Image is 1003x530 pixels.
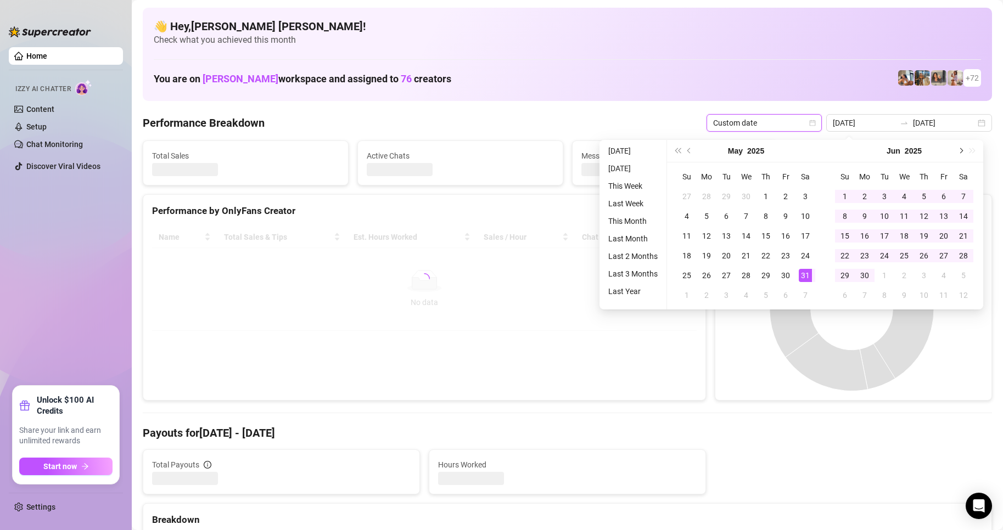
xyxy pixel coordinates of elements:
[604,197,662,210] li: Last Week
[795,187,815,206] td: 2025-05-03
[954,266,973,285] td: 2025-07-05
[799,190,812,203] div: 3
[716,187,736,206] td: 2025-04-29
[934,285,954,305] td: 2025-07-11
[894,246,914,266] td: 2025-06-25
[739,249,753,262] div: 21
[776,206,795,226] td: 2025-05-09
[875,226,894,246] td: 2025-06-17
[756,167,776,187] th: Th
[15,84,71,94] span: Izzy AI Chatter
[878,210,891,223] div: 10
[795,167,815,187] th: Sa
[913,117,976,129] input: End date
[736,226,756,246] td: 2025-05-14
[776,167,795,187] th: Fr
[795,285,815,305] td: 2025-06-07
[417,270,432,286] span: loading
[677,167,697,187] th: Su
[835,187,855,206] td: 2025-06-01
[720,269,733,282] div: 27
[677,246,697,266] td: 2025-05-18
[875,285,894,305] td: 2025-07-08
[739,210,753,223] div: 7
[720,249,733,262] div: 20
[898,249,911,262] div: 25
[677,187,697,206] td: 2025-04-27
[898,70,914,86] img: ildgaf (@ildgaff)
[697,246,716,266] td: 2025-05-19
[154,19,981,34] h4: 👋 Hey, [PERSON_NAME] [PERSON_NAME] !
[759,269,772,282] div: 29
[677,266,697,285] td: 2025-05-25
[739,190,753,203] div: 30
[934,266,954,285] td: 2025-07-04
[152,459,199,471] span: Total Payouts
[937,249,950,262] div: 27
[948,70,963,86] img: Mia (@sexcmia)
[779,210,792,223] div: 9
[779,190,792,203] div: 2
[858,249,871,262] div: 23
[19,425,113,447] span: Share your link and earn unlimited rewards
[914,206,934,226] td: 2025-06-12
[914,226,934,246] td: 2025-06-19
[954,226,973,246] td: 2025-06-21
[680,249,693,262] div: 18
[697,167,716,187] th: Mo
[894,285,914,305] td: 2025-07-09
[756,246,776,266] td: 2025-05-22
[81,463,89,470] span: arrow-right
[26,122,47,131] a: Setup
[700,249,713,262] div: 19
[716,167,736,187] th: Tu
[917,269,931,282] div: 3
[898,229,911,243] div: 18
[898,289,911,302] div: 9
[855,266,875,285] td: 2025-06-30
[677,285,697,305] td: 2025-06-01
[957,210,970,223] div: 14
[799,289,812,302] div: 7
[700,210,713,223] div: 5
[835,167,855,187] th: Su
[154,73,451,85] h1: You are on workspace and assigned to creators
[604,250,662,263] li: Last 2 Months
[875,206,894,226] td: 2025-06-10
[878,289,891,302] div: 8
[779,289,792,302] div: 6
[683,140,696,162] button: Previous month (PageUp)
[875,246,894,266] td: 2025-06-24
[736,285,756,305] td: 2025-06-04
[900,119,909,127] span: to
[26,52,47,60] a: Home
[900,119,909,127] span: swap-right
[776,187,795,206] td: 2025-05-02
[736,246,756,266] td: 2025-05-21
[898,210,911,223] div: 11
[747,140,764,162] button: Choose a year
[875,167,894,187] th: Tu
[934,246,954,266] td: 2025-06-27
[776,226,795,246] td: 2025-05-16
[154,34,981,46] span: Check what you achieved this month
[759,289,772,302] div: 5
[75,80,92,95] img: AI Chatter
[739,269,753,282] div: 28
[954,187,973,206] td: 2025-06-07
[957,289,970,302] div: 12
[203,73,278,84] span: [PERSON_NAME]
[905,140,922,162] button: Choose a year
[716,246,736,266] td: 2025-05-20
[604,215,662,228] li: This Month
[954,140,966,162] button: Next month (PageDown)
[954,246,973,266] td: 2025-06-28
[700,289,713,302] div: 2
[604,267,662,280] li: Last 3 Months
[19,458,113,475] button: Start nowarrow-right
[894,266,914,285] td: 2025-07-02
[779,249,792,262] div: 23
[756,285,776,305] td: 2025-06-05
[756,206,776,226] td: 2025-05-08
[700,229,713,243] div: 12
